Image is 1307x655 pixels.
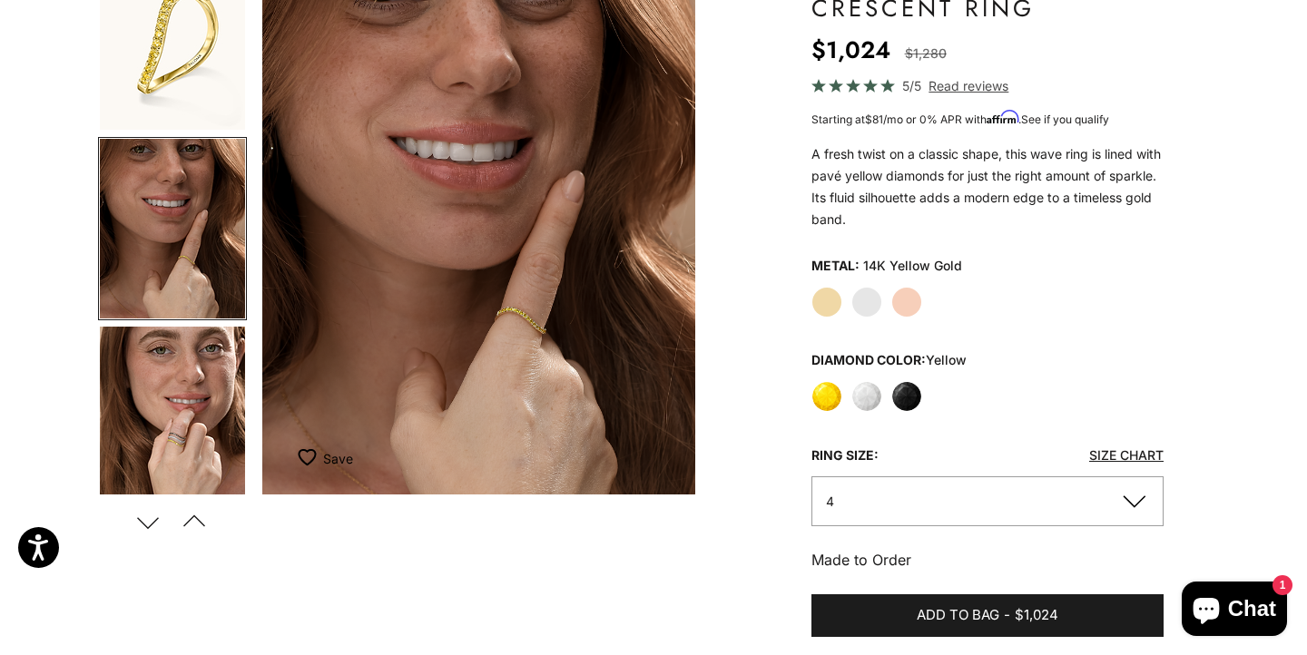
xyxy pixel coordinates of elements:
img: #YellowGold #WhiteGold #RoseGold [100,139,245,318]
span: $81 [865,112,883,126]
p: A fresh twist on a classic shape, this wave ring is lined with pavé yellow diamonds for just the ... [811,143,1164,230]
button: 4 [811,476,1164,526]
a: Size Chart [1089,447,1164,463]
button: Add to bag-$1,024 [811,594,1164,638]
span: 5/5 [902,75,921,96]
sale-price: $1,024 [811,32,890,68]
variant-option-value: 14K Yellow Gold [863,252,962,279]
a: 5/5 Read reviews [811,75,1164,96]
span: Starting at /mo or 0% APR with . [811,112,1109,126]
img: #YellowGold #WhiteGold #RoseGold [100,327,245,506]
legend: Diamond Color: [811,347,967,374]
legend: Metal: [811,252,860,279]
img: wishlist [298,448,323,466]
a: See if you qualify - Learn more about Affirm Financing (opens in modal) [1021,112,1109,126]
compare-at-price: $1,280 [905,43,947,64]
button: Go to item 5 [98,325,247,508]
p: Made to Order [811,548,1164,572]
span: 4 [826,494,834,509]
span: Add to bag [917,604,999,627]
inbox-online-store-chat: Shopify online store chat [1176,582,1292,640]
legend: Ring size: [811,442,879,469]
span: Affirm [987,111,1018,124]
button: Add to Wishlist [298,440,353,476]
button: Go to item 4 [98,137,247,320]
variant-option-value: yellow [926,352,967,367]
span: Read reviews [929,75,1008,96]
span: $1,024 [1015,604,1058,627]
